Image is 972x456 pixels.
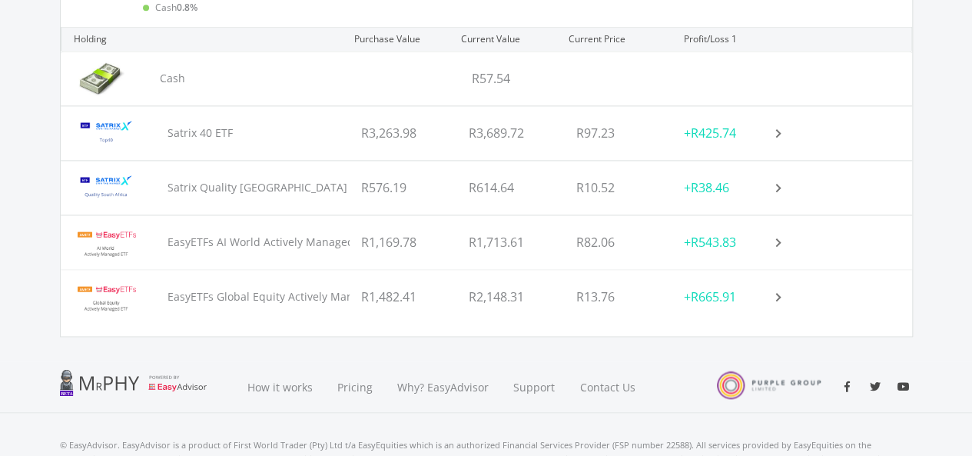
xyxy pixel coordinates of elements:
img: EQU.ZA.EASYGE.png [72,275,141,318]
mat-expansion-panel-header: Satrix 40 ETF R3,263.98 R3,689.72 R97.23 +R425.74 [61,106,912,160]
img: EQU.ZA.STXQUA.png [72,166,141,208]
img: cash.png [72,57,133,99]
a: Pricing [325,361,385,413]
mat-expansion-panel-header: Cash R57.54 [61,52,912,105]
div: +R38.46 [672,161,780,215]
a: Why? EasyAdvisor [385,361,501,413]
strong: 0.8% [177,1,197,14]
div: R57.54 [460,52,569,105]
div: Holding [61,28,342,51]
div: R97.23 [565,106,672,160]
a: How it works [235,361,325,413]
div: Profit/Loss 1 [672,28,779,51]
div: R10.52 [565,161,672,215]
div: R2,148.31 [457,270,565,324]
div: R576.19 [350,161,457,215]
div: EasyETFs AI World Actively Managed ETF [61,215,350,269]
mat-expansion-panel-header: EasyETFs Global Equity Actively Managed ETF R1,482.41 R2,148.31 R13.76 +R665.91 [61,270,912,324]
div: Cash [61,52,352,105]
div: R1,482.41 [350,270,457,324]
div: +R425.74 [672,106,780,160]
div: Current Price [556,28,672,51]
div: Satrix 40 ETF [61,106,350,160]
div: +R543.83 [672,215,780,269]
div: R13.76 [565,270,672,324]
a: Support [501,361,568,413]
a: Contact Us [568,361,649,413]
mat-expansion-panel-header: Satrix Quality [GEOGRAPHIC_DATA] ETF R576.19 R614.64 R10.52 +R38.46 [61,161,912,215]
div: EasyETFs Global Equity Actively Managed ETF [61,270,350,324]
span: Cash [155,1,197,14]
img: EQU.ZA.STX40.png [72,112,141,154]
div: Purchase Value [342,28,450,51]
div: R3,263.98 [350,106,457,160]
div: R82.06 [565,215,672,269]
mat-expansion-panel-header: EasyETFs AI World Actively Managed ETF R1,169.78 R1,713.61 R82.06 +R543.83 [61,215,912,269]
div: +R665.91 [672,270,780,324]
div: R1,169.78 [350,215,457,269]
div: R3,689.72 [457,106,565,160]
div: Satrix Quality [GEOGRAPHIC_DATA] ETF [61,161,350,215]
div: R1,713.61 [457,215,565,269]
img: EQU.ZA.EASYAI.png [72,221,141,263]
div: Current Value [449,28,556,51]
div: R614.64 [457,161,565,215]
